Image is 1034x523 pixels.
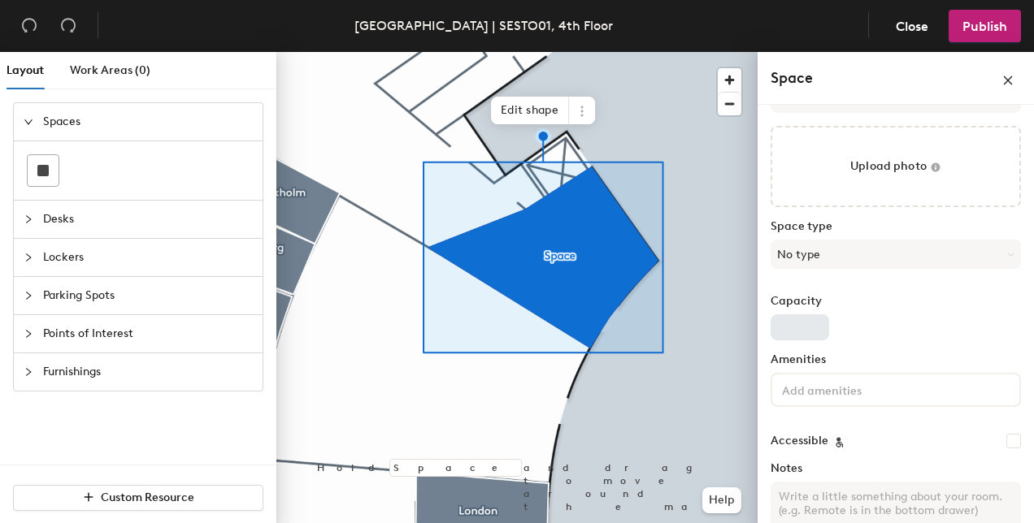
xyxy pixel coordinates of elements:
[771,220,1021,233] label: Space type
[24,253,33,262] span: collapsed
[771,240,1021,269] button: No type
[43,277,253,314] span: Parking Spots
[882,10,942,42] button: Close
[24,117,33,127] span: expanded
[7,63,44,77] span: Layout
[962,19,1007,34] span: Publish
[771,295,1021,308] label: Capacity
[24,291,33,300] span: collapsed
[491,97,569,124] span: Edit shape
[21,17,37,33] span: undo
[101,491,194,504] span: Custom Resource
[771,462,1021,475] label: Notes
[771,434,828,447] label: Accessible
[43,103,253,140] span: Spaces
[24,367,33,377] span: collapsed
[949,10,1021,42] button: Publish
[24,214,33,224] span: collapsed
[771,353,1021,366] label: Amenities
[702,487,741,513] button: Help
[43,201,253,238] span: Desks
[779,379,925,399] input: Add amenities
[13,10,46,42] button: Undo (⌘ + Z)
[43,315,253,352] span: Points of Interest
[13,485,263,511] button: Custom Resource
[771,67,813,89] h4: Space
[24,329,33,339] span: collapsed
[354,15,613,36] div: [GEOGRAPHIC_DATA] | SESTO01, 4th Floor
[896,19,928,34] span: Close
[43,239,253,276] span: Lockers
[771,126,1021,207] button: Upload photo
[1002,75,1014,86] span: close
[52,10,85,42] button: Redo (⌘ + ⇧ + Z)
[43,353,253,391] span: Furnishings
[70,63,150,77] span: Work Areas (0)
